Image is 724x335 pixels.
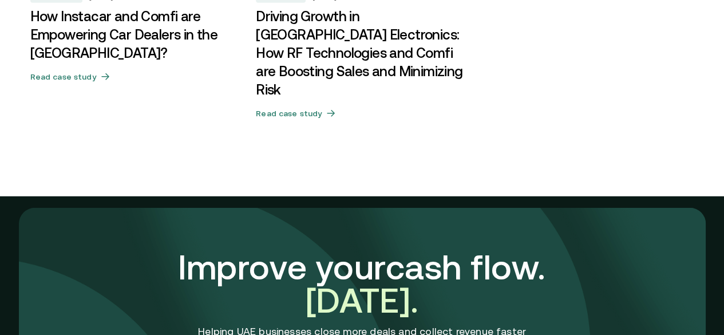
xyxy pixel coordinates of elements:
[119,251,606,317] h3: Improve your cash flow.
[256,104,468,123] button: Read case study
[256,7,468,99] h3: Driving Growth in [GEOGRAPHIC_DATA] Electronics: How RF Technologies and Comfi are Boosting Sales...
[30,7,243,62] h3: How Instacar and Comfi are Empowering Car Dealers in the [GEOGRAPHIC_DATA]?
[30,71,96,82] h5: Read case study
[256,108,322,119] h5: Read case study
[30,67,243,86] button: Read case study
[306,281,418,320] span: [DATE].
